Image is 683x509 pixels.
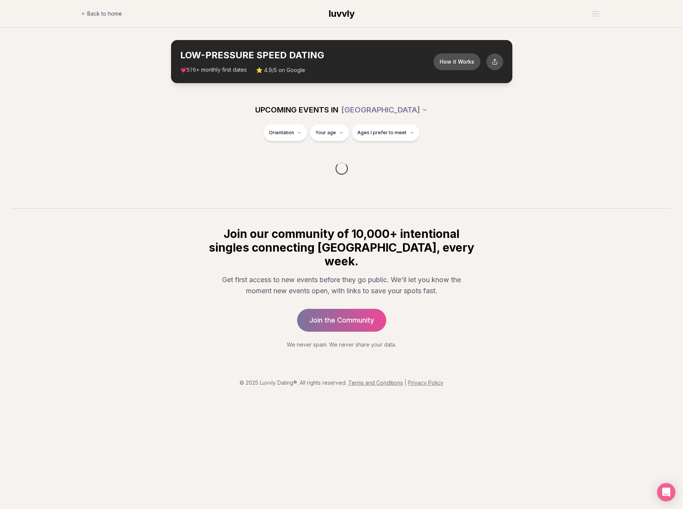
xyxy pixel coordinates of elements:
[589,8,602,19] button: Open menu
[180,49,433,61] h2: LOW-PRESSURE SPEED DATING
[315,130,336,136] span: Your age
[180,66,247,74] span: 💗 + monthly first dates
[329,8,355,20] a: luvvly
[341,101,428,118] button: [GEOGRAPHIC_DATA]
[408,379,443,386] a: Privacy Policy
[657,483,675,501] div: Open Intercom Messenger
[310,124,349,141] button: Your age
[255,104,338,115] span: UPCOMING EVENTS IN
[269,130,294,136] span: Orientation
[6,379,677,387] p: © 2025 Luvvly Dating®. All rights reserved.
[208,341,476,348] p: We never spam. We never share your data.
[297,309,386,332] a: Join the Community
[81,6,122,21] a: Back to home
[405,379,406,386] span: |
[87,10,122,18] span: Back to home
[208,227,476,268] h2: Join our community of 10,000+ intentional singles connecting [GEOGRAPHIC_DATA], every week.
[352,124,419,141] button: Ages I prefer to meet
[357,130,406,136] span: Ages I prefer to meet
[187,67,196,73] span: 576
[264,124,307,141] button: Orientation
[214,274,470,297] p: Get first access to new events before they go public. We'll let you know the moment new events op...
[256,66,305,74] span: ⭐ 4.9/5 on Google
[348,379,403,386] a: Terms and Conditions
[329,8,355,19] span: luvvly
[433,53,480,70] button: How it Works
